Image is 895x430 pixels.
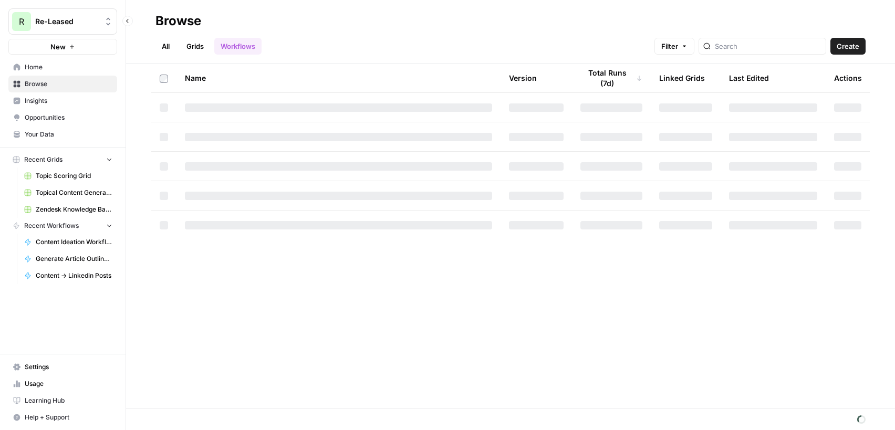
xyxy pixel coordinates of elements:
span: Insights [25,96,112,106]
span: R [19,15,24,28]
span: Create [837,41,859,51]
div: Browse [155,13,201,29]
span: Your Data [25,130,112,139]
span: Content Ideation Workflow [36,237,112,247]
span: Settings [25,362,112,372]
span: Topic Scoring Grid [36,171,112,181]
button: Recent Grids [8,152,117,167]
button: New [8,39,117,55]
a: Usage [8,375,117,392]
span: Recent Workflows [24,221,79,230]
a: Browse [8,76,117,92]
button: Help + Support [8,409,117,426]
a: Content Ideation Workflow [19,234,117,250]
button: Recent Workflows [8,218,117,234]
a: Grids [180,38,210,55]
span: Topical Content Generation Grid [36,188,112,197]
div: Total Runs (7d) [580,64,642,92]
a: Settings [8,359,117,375]
div: Name [185,64,492,92]
span: Learning Hub [25,396,112,405]
span: Recent Grids [24,155,63,164]
a: Your Data [8,126,117,143]
button: Filter [654,38,694,55]
span: Re-Leased [35,16,99,27]
a: Topic Scoring Grid [19,167,117,184]
span: Home [25,62,112,72]
a: All [155,38,176,55]
div: Linked Grids [659,64,705,92]
a: Workflows [214,38,262,55]
span: Usage [25,379,112,389]
button: Workspace: Re-Leased [8,8,117,35]
span: New [50,41,66,52]
span: Filter [661,41,678,51]
a: Generate Article Outline + Deep Research [19,250,117,267]
span: Opportunities [25,113,112,122]
a: Zendesk Knowledge Base Update [19,201,117,218]
span: Zendesk Knowledge Base Update [36,205,112,214]
div: Version [509,64,537,92]
span: Generate Article Outline + Deep Research [36,254,112,264]
a: Home [8,59,117,76]
div: Actions [834,64,862,92]
input: Search [715,41,821,51]
span: Help + Support [25,413,112,422]
a: Topical Content Generation Grid [19,184,117,201]
div: Last Edited [729,64,769,92]
a: Opportunities [8,109,117,126]
a: Insights [8,92,117,109]
a: Content -> Linkedin Posts [19,267,117,284]
span: Content -> Linkedin Posts [36,271,112,280]
button: Create [830,38,866,55]
span: Browse [25,79,112,89]
a: Learning Hub [8,392,117,409]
